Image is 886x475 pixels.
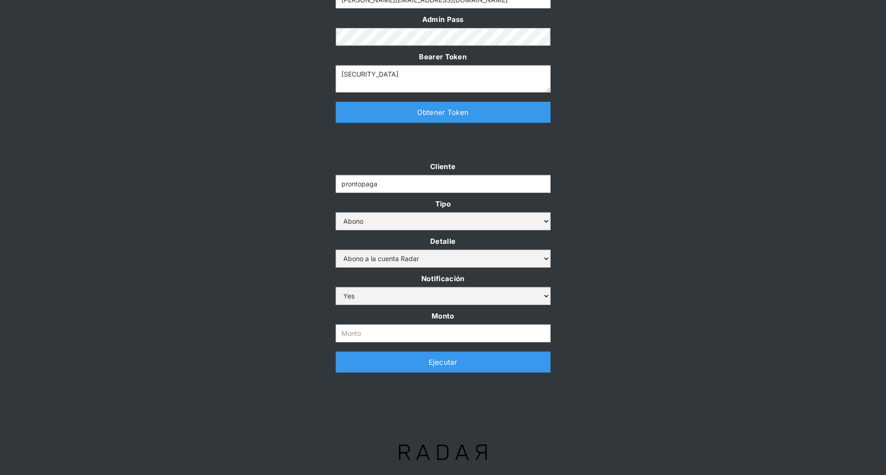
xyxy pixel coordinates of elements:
a: Obtener Token [336,102,551,123]
form: Form [336,160,551,342]
label: Detalle [336,235,551,248]
label: Cliente [336,160,551,173]
a: Ejecutar [336,352,551,373]
label: Admin Pass [336,13,551,26]
label: Tipo [336,198,551,210]
label: Notificación [336,272,551,285]
input: Example Text [336,175,551,193]
label: Monto [336,310,551,322]
input: Monto [336,325,551,342]
label: Bearer Token [336,50,551,63]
